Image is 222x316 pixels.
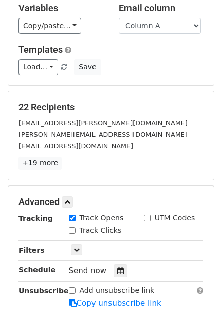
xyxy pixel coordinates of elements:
h5: 22 Recipients [18,102,203,113]
label: Track Opens [80,213,124,224]
a: Load... [18,59,58,75]
label: UTM Codes [155,213,195,224]
h5: Email column [119,3,203,14]
small: [EMAIL_ADDRESS][DOMAIN_NAME] [18,142,133,150]
h5: Variables [18,3,103,14]
h5: Advanced [18,196,203,208]
strong: Tracking [18,214,53,222]
small: [PERSON_NAME][EMAIL_ADDRESS][DOMAIN_NAME] [18,131,188,138]
a: Copy/paste... [18,18,81,34]
a: Templates [18,44,63,55]
label: Track Clicks [80,225,122,236]
a: Copy unsubscribe link [69,299,161,308]
button: Save [74,59,101,75]
strong: Filters [18,246,45,254]
a: +19 more [18,157,62,170]
strong: Schedule [18,266,55,274]
iframe: Chat Widget [171,267,222,316]
span: Send now [69,266,107,275]
label: Add unsubscribe link [80,285,155,296]
strong: Unsubscribe [18,287,69,295]
small: [EMAIL_ADDRESS][PERSON_NAME][DOMAIN_NAME] [18,119,188,127]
